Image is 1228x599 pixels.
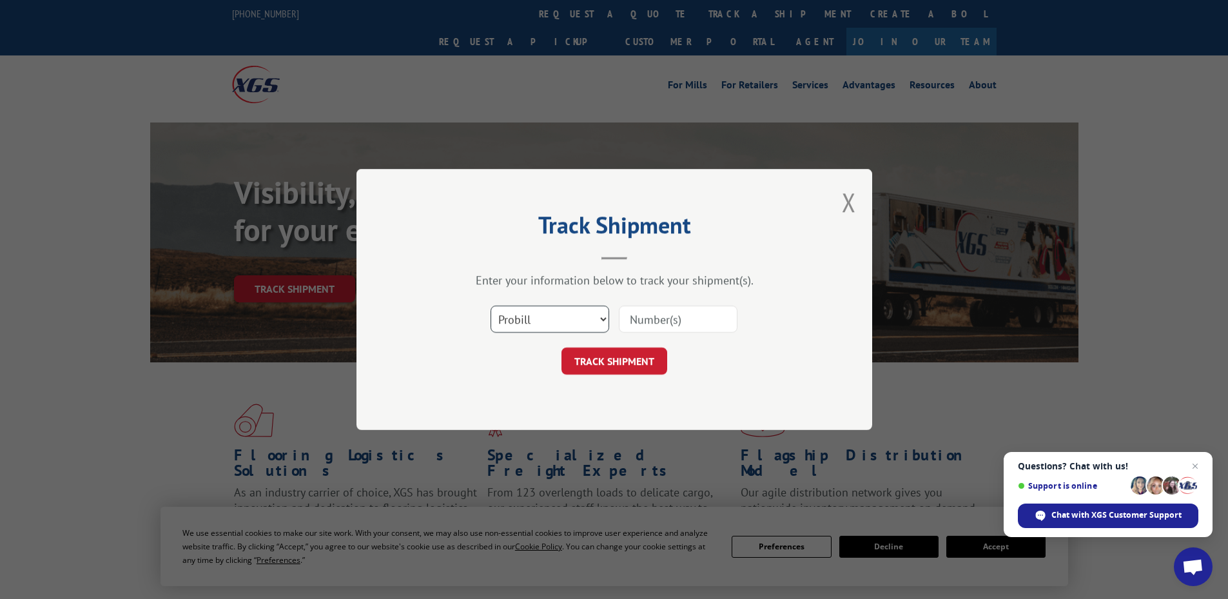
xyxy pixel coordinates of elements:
[1051,509,1182,521] span: Chat with XGS Customer Support
[561,348,667,375] button: TRACK SHIPMENT
[842,185,856,219] button: Close modal
[1174,547,1213,586] a: Open chat
[421,216,808,241] h2: Track Shipment
[1018,461,1198,471] span: Questions? Chat with us!
[421,273,808,288] div: Enter your information below to track your shipment(s).
[619,306,737,333] input: Number(s)
[1018,481,1126,491] span: Support is online
[1018,504,1198,528] span: Chat with XGS Customer Support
